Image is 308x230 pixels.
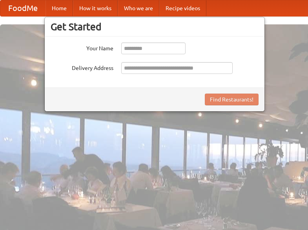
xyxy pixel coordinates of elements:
[51,62,113,72] label: Delivery Address
[46,0,73,16] a: Home
[0,0,46,16] a: FoodMe
[51,21,259,33] h3: Get Started
[73,0,118,16] a: How it works
[51,42,113,52] label: Your Name
[118,0,159,16] a: Who we are
[159,0,206,16] a: Recipe videos
[205,94,259,105] button: Find Restaurants!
